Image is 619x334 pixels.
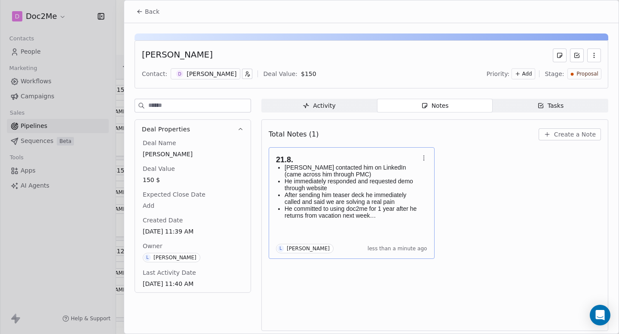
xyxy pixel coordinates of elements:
[263,70,297,78] div: Deal Value:
[141,216,184,225] span: Created Date
[141,242,164,250] span: Owner
[142,49,213,62] div: [PERSON_NAME]
[131,4,165,19] button: Back
[176,70,184,78] span: D
[279,245,282,252] div: L
[545,70,564,78] span: Stage:
[487,70,510,78] span: Priority:
[153,255,196,261] div: [PERSON_NAME]
[287,246,330,252] div: [PERSON_NAME]
[145,7,159,16] span: Back
[576,70,598,78] span: Proposal
[146,254,149,261] div: L
[539,128,601,140] button: Create a Note
[368,245,427,252] span: less than a minute ago
[143,201,243,210] span: Add
[143,176,243,184] span: 150 $
[285,205,419,219] p: He committed to using doc2me for 1 year after he returns from vacation next week
[522,70,532,78] span: Add
[141,190,207,199] span: Expected Close Date
[301,70,316,77] span: $ 150
[142,125,190,134] span: Deal Properties
[143,150,243,158] span: [PERSON_NAME]
[142,70,167,78] div: Contact:
[141,268,198,277] span: Last Activity Date
[141,139,178,147] span: Deal Name
[187,70,236,78] div: [PERSON_NAME]
[285,191,419,205] p: After sending him teaser deck he immediately called and said we are solving a real pain
[285,164,419,178] p: [PERSON_NAME] contacted him on LinkedIn (came across him through PMC)
[143,279,243,288] span: [DATE] 11:40 AM
[285,178,419,191] p: He immediately responded and requested demo through website
[141,164,177,173] span: Deal Value
[590,305,610,325] div: Open Intercom Messenger
[135,139,251,292] div: Deal Properties
[143,227,243,236] span: [DATE] 11:39 AM
[135,120,251,139] button: Deal Properties
[269,129,319,140] span: Total Notes (1)
[554,130,596,139] span: Create a Note
[303,101,335,110] div: Activity
[276,155,419,164] h1: 21.8.
[537,101,564,110] div: Tasks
